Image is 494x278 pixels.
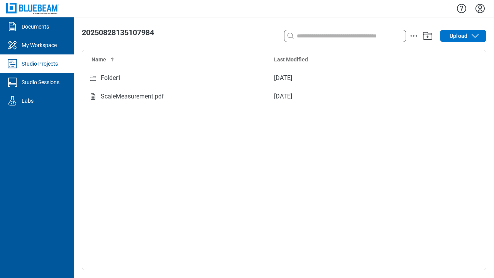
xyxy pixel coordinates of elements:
table: Studio items table [82,50,486,106]
div: Last Modified [274,56,439,63]
button: action-menu [409,31,418,41]
td: [DATE] [268,69,445,87]
img: Bluebeam, Inc. [6,3,59,14]
div: Folder1 [101,73,121,83]
div: Name [91,56,262,63]
svg: My Workspace [6,39,19,51]
svg: Studio Projects [6,58,19,70]
svg: Labs [6,95,19,107]
button: Settings [474,2,486,15]
span: 20250828135107984 [82,28,154,37]
div: ScaleMeasurement.pdf [101,92,164,102]
svg: Documents [6,20,19,33]
div: Studio Projects [22,60,58,68]
button: Add [421,30,434,42]
svg: Studio Sessions [6,76,19,88]
td: [DATE] [268,87,445,106]
span: Upload [450,32,467,40]
button: Upload [440,30,486,42]
div: Documents [22,23,49,31]
div: Studio Sessions [22,78,59,86]
div: Labs [22,97,34,105]
div: My Workspace [22,41,57,49]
